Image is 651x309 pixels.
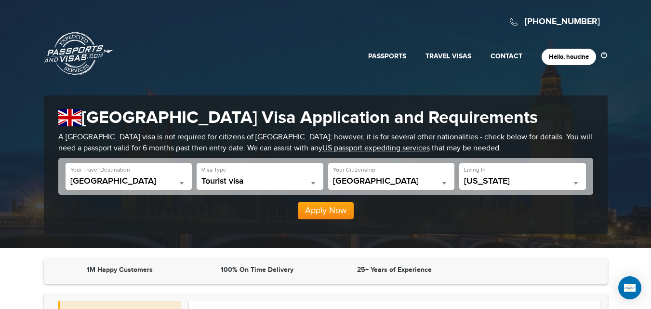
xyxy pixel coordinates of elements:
iframe: Customer reviews powered by Trustpilot [465,265,598,277]
span: United Kingdom [70,176,187,190]
strong: 100% On Time Delivery [221,266,293,274]
span: United Kingdom [70,176,187,186]
span: Tourist visa [201,176,319,186]
span: United States [333,176,450,190]
a: Hello, houcine [549,53,589,61]
strong: 25+ Years of Experience [357,266,432,274]
a: US passport expediting services [322,144,430,153]
button: Apply Now [298,202,354,219]
span: Tourist visa [201,176,319,190]
h1: [GEOGRAPHIC_DATA] Visa Application and Requirements [58,107,593,128]
span: California [464,176,581,186]
label: Living In [464,166,486,174]
a: Passports & [DOMAIN_NAME] [44,32,113,75]
a: Travel Visas [425,52,471,60]
label: Your Citizenship [333,166,375,174]
label: Visa Type [201,166,226,174]
div: Open Intercom Messenger [618,276,641,299]
span: United States [333,176,450,186]
label: Your Travel Destination [70,166,130,174]
a: Contact [491,52,522,60]
a: Passports [368,52,406,60]
p: A [GEOGRAPHIC_DATA] visa is not required for citizens of [GEOGRAPHIC_DATA]; however, it is for se... [58,132,593,154]
span: California [464,176,581,190]
a: [PHONE_NUMBER] [525,16,600,27]
strong: 1M Happy Customers [87,266,153,274]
